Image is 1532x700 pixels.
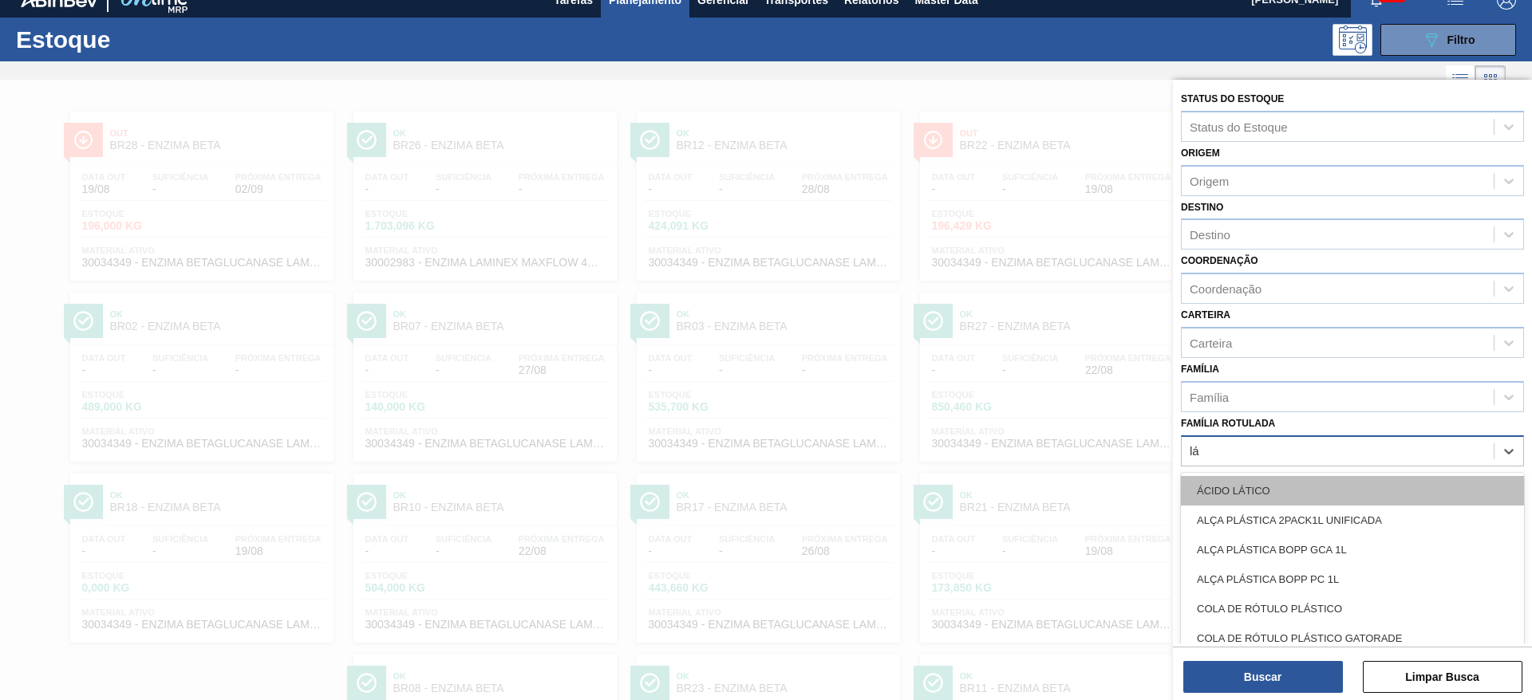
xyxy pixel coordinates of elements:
div: Coordenação [1190,282,1262,296]
div: Família [1190,390,1229,403]
h1: Estoque [16,30,255,49]
label: Status do Estoque [1181,93,1284,104]
div: Status do Estoque [1190,120,1288,133]
label: Coordenação [1181,255,1258,266]
label: Família Rotulada [1181,418,1275,429]
label: Material ativo [1181,472,1261,483]
div: Carteira [1190,336,1232,349]
label: Destino [1181,202,1223,213]
label: Origem [1181,147,1220,159]
div: COLA DE RÓTULO PLÁSTICO [1181,594,1524,623]
label: Família [1181,364,1219,375]
div: ÁCIDO LÁTICO [1181,476,1524,505]
div: COLA DE RÓTULO PLÁSTICO GATORADE [1181,623,1524,653]
div: ALÇA PLÁSTICA BOPP PC 1L [1181,564,1524,594]
button: Filtro [1380,24,1516,56]
div: ALÇA PLÁSTICA BOPP GCA 1L [1181,535,1524,564]
div: Destino [1190,228,1230,242]
span: Filtro [1447,33,1475,46]
div: Visão em Cards [1475,65,1506,96]
div: ALÇA PLÁSTICA 2PACK1L UNIFICADA [1181,505,1524,535]
div: Origem [1190,174,1229,187]
label: Carteira [1181,309,1230,321]
div: Pogramando: nenhum usuário selecionado [1333,24,1372,56]
div: Visão em Lista [1446,65,1475,96]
